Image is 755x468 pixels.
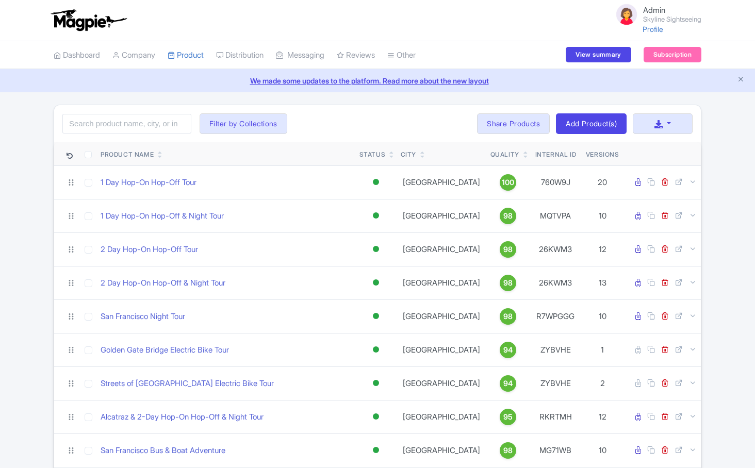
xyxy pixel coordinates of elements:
[101,244,198,256] a: 2 Day Hop-On Hop-Off Tour
[599,412,606,422] span: 12
[598,177,607,187] span: 20
[503,378,513,389] span: 94
[200,113,287,134] button: Filter by Collections
[530,165,582,199] td: 760W9J
[101,411,264,423] a: Alcatraz & 2-Day Hop-On Hop-Off & Night Tour
[101,177,196,189] a: 1 Day Hop-On Hop-Off Tour
[502,177,514,188] span: 100
[490,208,526,224] a: 98
[643,5,665,15] span: Admin
[168,41,204,70] a: Product
[503,445,513,456] span: 98
[530,366,582,400] td: ZYBVHE
[54,41,100,70] a: Dashboard
[371,275,381,290] div: Active
[599,278,606,288] span: 13
[101,277,225,289] a: 2 Day Hop-On Hop-Off & Night Tour
[397,433,486,467] td: [GEOGRAPHIC_DATA]
[556,113,627,134] a: Add Product(s)
[643,25,663,34] a: Profile
[397,333,486,366] td: [GEOGRAPHIC_DATA]
[490,442,526,459] a: 98
[397,199,486,232] td: [GEOGRAPHIC_DATA]
[490,375,526,392] a: 94
[530,142,582,166] th: Internal ID
[371,208,381,223] div: Active
[397,165,486,199] td: [GEOGRAPHIC_DATA]
[530,299,582,333] td: R7WPGGG
[503,411,513,423] span: 95
[6,75,749,86] a: We made some updates to the platform. Read more about the new layout
[643,16,701,23] small: Skyline Sightseeing
[490,275,526,291] a: 98
[530,232,582,266] td: 26KWM3
[582,142,623,166] th: Versions
[530,199,582,232] td: MQTVPA
[503,277,513,289] span: 98
[101,344,229,356] a: Golden Gate Bridge Electric Bike Tour
[397,400,486,433] td: [GEOGRAPHIC_DATA]
[601,345,604,355] span: 1
[608,2,701,27] a: Admin Skyline Sightseeing
[566,47,631,62] a: View summary
[490,308,526,325] a: 98
[216,41,264,70] a: Distribution
[490,342,526,358] a: 94
[600,378,605,388] span: 2
[101,311,185,323] a: San Francisco Night Tour
[490,409,526,425] a: 95
[337,41,375,70] a: Reviews
[530,333,582,366] td: ZYBVHE
[599,311,606,321] span: 10
[490,150,519,159] div: Quality
[614,2,639,27] img: avatar_key_member-9c1dde93af8b07d7383eb8b5fb890c87.png
[387,41,416,70] a: Other
[503,244,513,255] span: 98
[401,150,416,159] div: City
[101,210,224,222] a: 1 Day Hop-On Hop-Off & Night Tour
[397,266,486,299] td: [GEOGRAPHIC_DATA]
[62,114,191,133] input: Search product name, city, or interal id
[737,74,745,86] button: Close announcement
[371,309,381,324] div: Active
[112,41,155,70] a: Company
[530,433,582,467] td: MG71WB
[503,344,513,356] span: 94
[644,47,701,62] a: Subscription
[276,41,324,70] a: Messaging
[48,9,128,31] img: logo-ab69f6fb50320c5b225c76a69d11143b.png
[477,113,550,134] a: Share Products
[503,311,513,322] span: 98
[490,241,526,258] a: 98
[371,242,381,257] div: Active
[599,445,606,455] span: 10
[101,150,154,159] div: Product Name
[371,342,381,357] div: Active
[397,366,486,400] td: [GEOGRAPHIC_DATA]
[371,409,381,424] div: Active
[101,378,274,390] a: Streets of [GEOGRAPHIC_DATA] Electric Bike Tour
[371,443,381,458] div: Active
[397,232,486,266] td: [GEOGRAPHIC_DATA]
[530,266,582,299] td: 26KWM3
[503,210,513,222] span: 98
[530,400,582,433] td: RKRTMH
[101,445,225,457] a: San Francisco Bus & Boat Adventure
[599,211,606,221] span: 10
[397,299,486,333] td: [GEOGRAPHIC_DATA]
[359,150,386,159] div: Status
[371,175,381,190] div: Active
[490,174,526,191] a: 100
[371,376,381,391] div: Active
[599,244,606,254] span: 12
